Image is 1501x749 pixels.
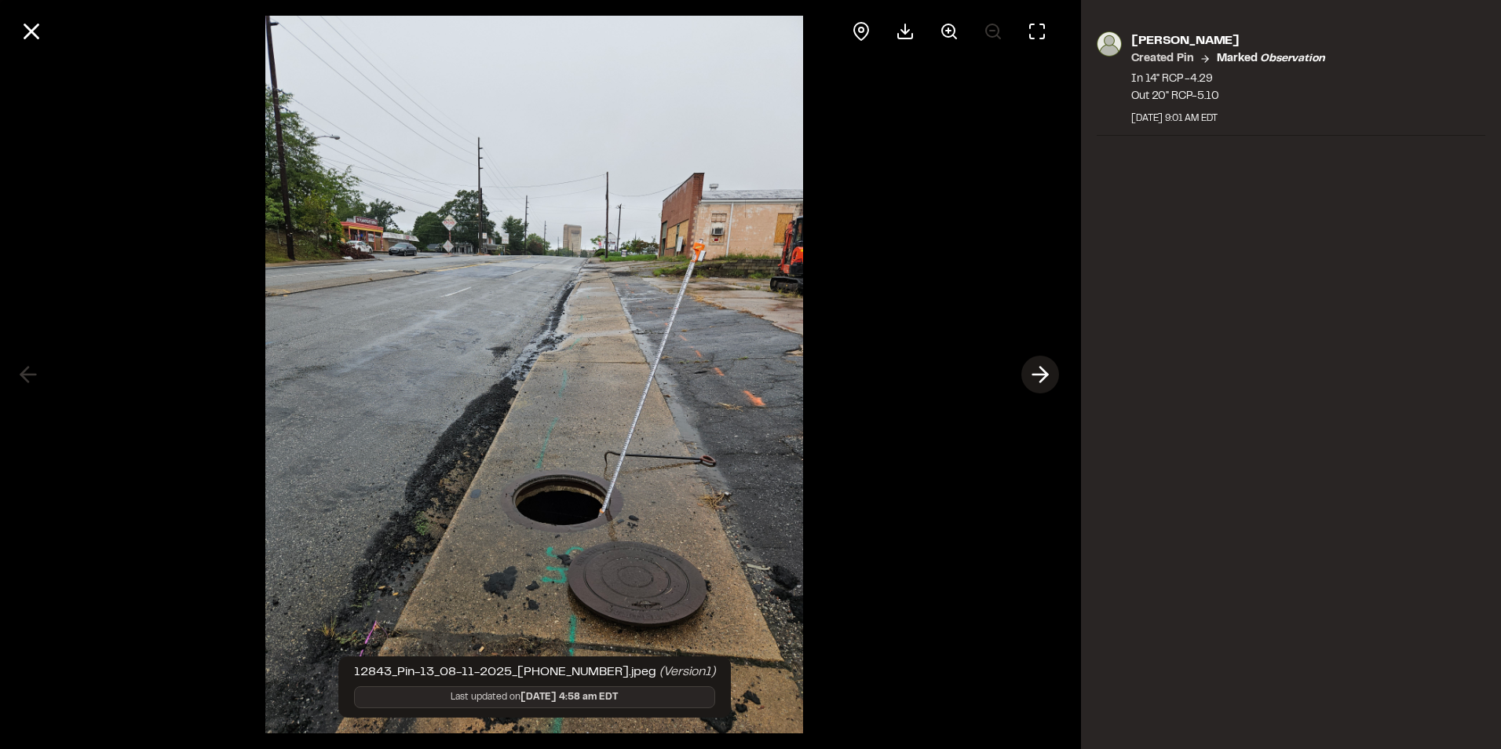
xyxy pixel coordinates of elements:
[930,13,968,50] button: Zoom in
[1131,31,1324,50] p: [PERSON_NAME]
[1131,71,1324,105] p: In 14" RCP -4.29 Out 20" RCP-5.10
[842,13,880,50] div: View pin on map
[1131,111,1324,126] div: [DATE] 9:01 AM EDT
[1018,13,1056,50] button: Toggle Fullscreen
[1131,50,1193,68] p: Created Pin
[13,13,50,50] button: Close modal
[1217,50,1324,68] p: Marked
[1021,356,1059,393] button: Next photo
[1260,54,1324,64] em: observation
[1097,31,1122,57] img: photo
